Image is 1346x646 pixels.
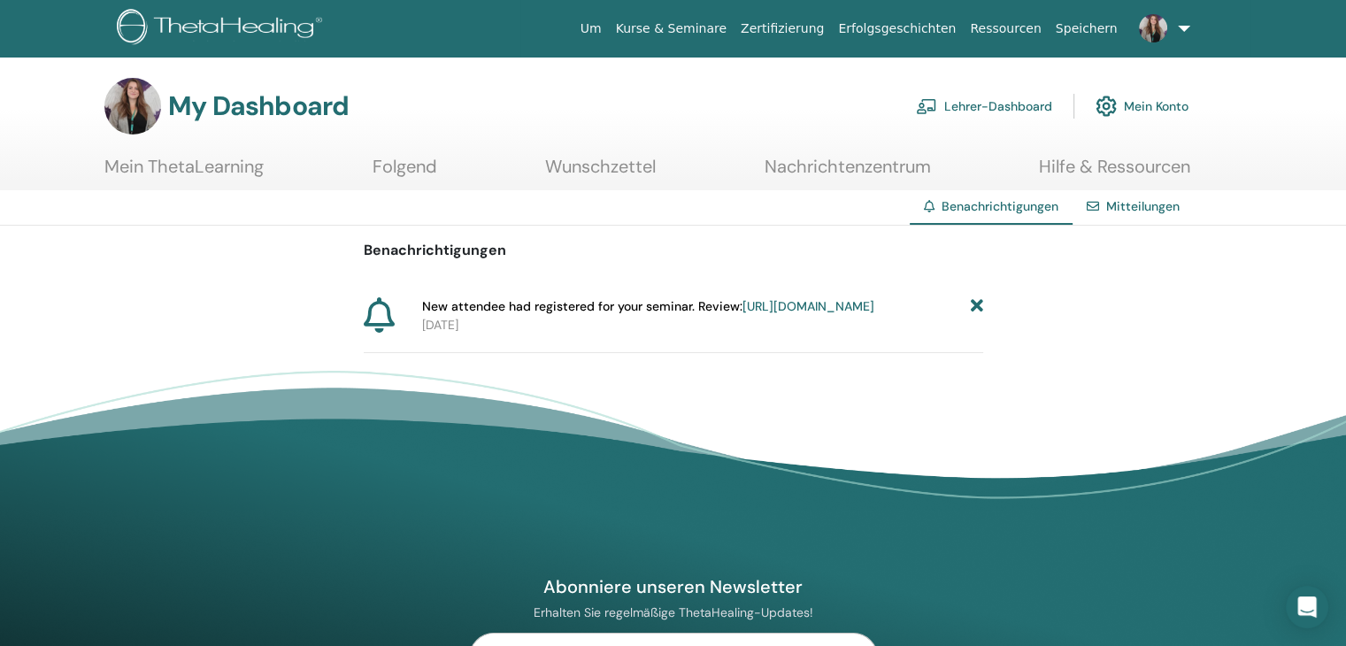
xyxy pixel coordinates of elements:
[469,575,878,598] h4: Abonniere unseren Newsletter
[469,604,878,620] p: Erhalten Sie regelmäßige ThetaHealing-Updates!
[104,156,264,190] a: Mein ThetaLearning
[545,156,656,190] a: Wunschzettel
[942,198,1058,214] span: Benachrichtigungen
[734,12,831,45] a: Zertifizierung
[916,87,1052,126] a: Lehrer-Dashboard
[364,240,983,261] p: Benachrichtigungen
[1039,156,1190,190] a: Hilfe & Ressourcen
[168,90,349,122] h3: My Dashboard
[1139,14,1167,42] img: default.jpg
[573,12,609,45] a: Um
[422,316,983,335] p: [DATE]
[609,12,734,45] a: Kurse & Seminare
[1106,198,1180,214] a: Mitteilungen
[1096,87,1188,126] a: Mein Konto
[422,297,874,316] span: New attendee had registered for your seminar. Review:
[104,78,161,135] img: default.jpg
[1096,91,1117,121] img: cog.svg
[1286,586,1328,628] div: Open Intercom Messenger
[117,9,328,49] img: logo.png
[831,12,963,45] a: Erfolgsgeschichten
[963,12,1048,45] a: Ressourcen
[1049,12,1125,45] a: Speichern
[765,156,931,190] a: Nachrichtenzentrum
[373,156,437,190] a: Folgend
[742,298,874,314] a: [URL][DOMAIN_NAME]
[916,98,937,114] img: chalkboard-teacher.svg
